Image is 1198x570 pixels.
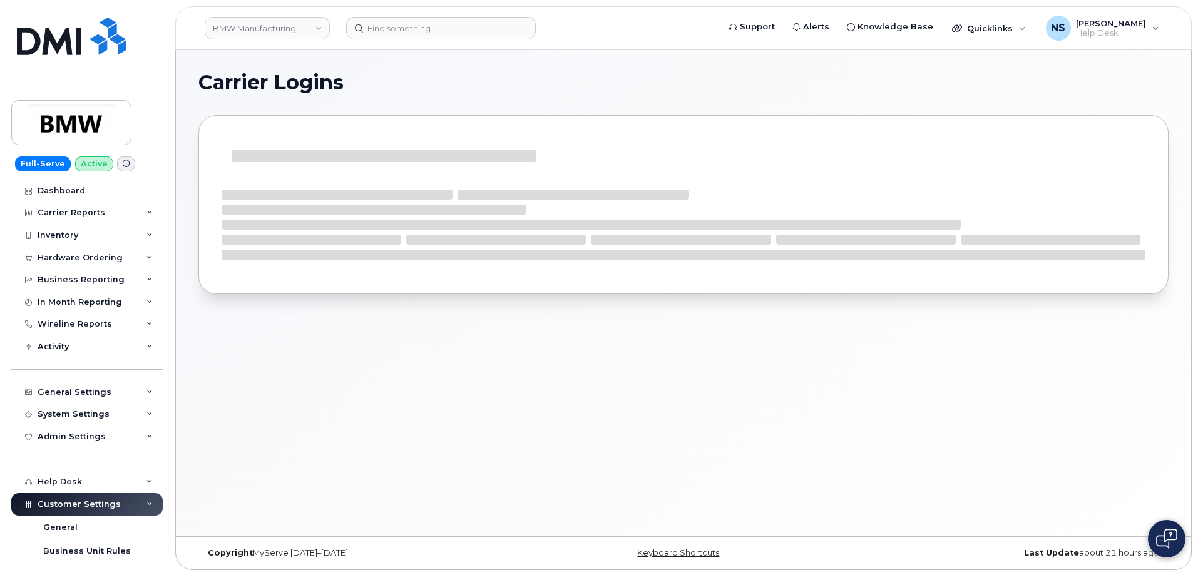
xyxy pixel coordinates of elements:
strong: Last Update [1024,548,1079,557]
img: Open chat [1156,529,1177,549]
div: MyServe [DATE]–[DATE] [198,548,522,558]
span: Carrier Logins [198,73,344,92]
div: about 21 hours ago [845,548,1169,558]
strong: Copyright [208,548,253,557]
a: Keyboard Shortcuts [637,548,719,557]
